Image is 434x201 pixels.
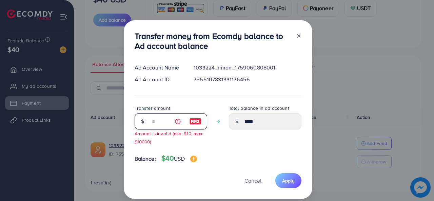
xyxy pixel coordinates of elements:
span: Balance: [135,155,156,163]
label: Transfer amount [135,105,170,112]
img: image [189,117,201,125]
div: Ad Account Name [129,64,189,72]
div: 7555107831331176456 [188,76,307,83]
button: Apply [275,173,301,188]
span: USD [174,155,184,162]
span: Apply [282,177,295,184]
h3: Transfer money from Ecomdy balance to Ad account balance [135,31,291,51]
h4: $40 [161,154,197,163]
img: image [190,156,197,162]
span: Cancel [244,177,261,184]
button: Cancel [236,173,270,188]
small: Amount is invalid (min: $10, max: $10000) [135,130,204,144]
label: Total balance in ad account [229,105,289,112]
div: 1033224_imran_1759060808001 [188,64,307,72]
div: Ad Account ID [129,76,189,83]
